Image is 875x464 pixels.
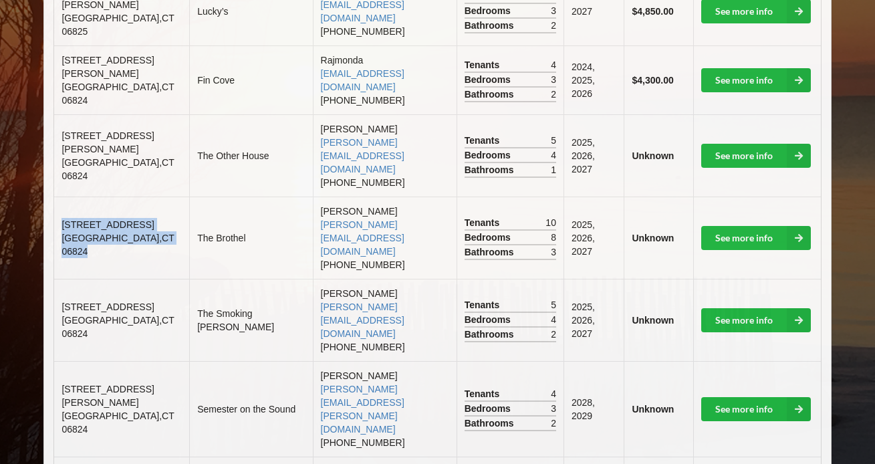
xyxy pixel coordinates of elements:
b: Unknown [632,150,674,161]
span: 5 [551,298,556,312]
span: Bedrooms [465,402,514,415]
span: 2 [551,88,556,101]
span: [GEOGRAPHIC_DATA] , CT 06824 [61,82,174,106]
span: Tenants [465,298,503,312]
span: Bathrooms [465,88,517,101]
a: See more info [701,397,811,421]
b: Unknown [632,404,674,415]
span: [GEOGRAPHIC_DATA] , CT 06824 [61,315,174,339]
span: Bathrooms [465,163,517,177]
b: Unknown [632,233,674,243]
span: 10 [545,216,556,229]
td: 2028, 2029 [564,361,624,457]
td: 2024, 2025, 2026 [564,45,624,114]
span: 3 [551,245,556,259]
span: Bedrooms [465,148,514,162]
b: $4,300.00 [632,75,673,86]
span: Bathrooms [465,328,517,341]
span: Bedrooms [465,4,514,17]
span: [GEOGRAPHIC_DATA] , CT 06824 [61,157,174,181]
span: 4 [551,148,556,162]
span: 3 [551,402,556,415]
span: Bathrooms [465,417,517,430]
span: Bathrooms [465,245,517,259]
a: [PERSON_NAME][EMAIL_ADDRESS][DOMAIN_NAME] [321,219,404,257]
span: [STREET_ADDRESS][PERSON_NAME] [61,55,154,79]
td: The Smoking [PERSON_NAME] [189,279,312,361]
span: Tenants [465,387,503,400]
span: Bedrooms [465,231,514,244]
span: 8 [551,231,556,244]
td: The Other House [189,114,312,197]
span: [STREET_ADDRESS][PERSON_NAME] [61,130,154,154]
span: 2 [551,19,556,32]
span: [STREET_ADDRESS] [61,219,154,230]
span: 3 [551,73,556,86]
a: See more info [701,68,811,92]
td: 2025, 2026, 2027 [564,279,624,361]
a: See more info [701,226,811,250]
span: 4 [551,58,556,72]
a: [PERSON_NAME][EMAIL_ADDRESS][DOMAIN_NAME] [321,302,404,339]
span: 1 [551,163,556,177]
a: [PERSON_NAME][EMAIL_ADDRESS][PERSON_NAME][DOMAIN_NAME] [321,384,404,435]
span: [STREET_ADDRESS][PERSON_NAME] [61,384,154,408]
td: [PERSON_NAME] [PHONE_NUMBER] [313,361,457,457]
a: [PERSON_NAME][EMAIL_ADDRESS][DOMAIN_NAME] [321,137,404,175]
span: Tenants [465,134,503,147]
b: $4,850.00 [632,6,673,17]
span: [GEOGRAPHIC_DATA] , CT 06825 [61,13,174,37]
td: [PERSON_NAME] [PHONE_NUMBER] [313,114,457,197]
td: Rajmonda [PHONE_NUMBER] [313,45,457,114]
td: 2025, 2026, 2027 [564,197,624,279]
span: Bathrooms [465,19,517,32]
b: Unknown [632,315,674,326]
span: [STREET_ADDRESS] [61,302,154,312]
td: 2025, 2026, 2027 [564,114,624,197]
a: See more info [701,308,811,332]
a: [EMAIL_ADDRESS][DOMAIN_NAME] [321,68,404,92]
span: 3 [551,4,556,17]
td: Fin Cove [189,45,312,114]
span: Bedrooms [465,313,514,326]
span: [GEOGRAPHIC_DATA] , CT 06824 [61,233,174,257]
td: [PERSON_NAME] [PHONE_NUMBER] [313,279,457,361]
a: See more info [701,144,811,168]
span: [GEOGRAPHIC_DATA] , CT 06824 [61,411,174,435]
span: Tenants [465,58,503,72]
span: 2 [551,417,556,430]
span: Bedrooms [465,73,514,86]
span: 5 [551,134,556,147]
td: Semester on the Sound [189,361,312,457]
td: [PERSON_NAME] [PHONE_NUMBER] [313,197,457,279]
span: 2 [551,328,556,341]
span: Tenants [465,216,503,229]
span: 4 [551,313,556,326]
span: 4 [551,387,556,400]
td: The Brothel [189,197,312,279]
